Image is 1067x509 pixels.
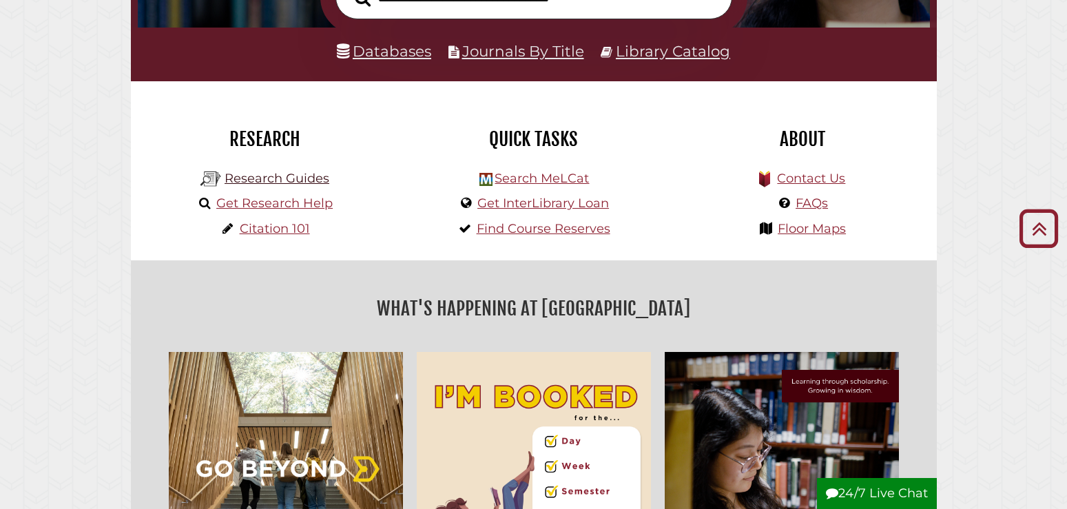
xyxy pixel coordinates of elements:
h2: What's Happening at [GEOGRAPHIC_DATA] [141,293,926,324]
a: Journals By Title [462,42,584,60]
a: Citation 101 [240,221,310,236]
a: Get InterLibrary Loan [477,196,609,211]
a: Floor Maps [778,221,846,236]
a: Find Course Reserves [477,221,610,236]
a: Contact Us [777,171,845,186]
h2: Research [141,127,389,151]
h2: About [678,127,926,151]
a: Research Guides [225,171,329,186]
img: Hekman Library Logo [479,173,493,186]
a: Library Catalog [616,42,730,60]
img: Hekman Library Logo [200,169,221,189]
a: Databases [337,42,431,60]
a: Get Research Help [216,196,333,211]
a: FAQs [796,196,828,211]
a: Back to Top [1014,217,1064,240]
a: Search MeLCat [495,171,589,186]
h2: Quick Tasks [410,127,658,151]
